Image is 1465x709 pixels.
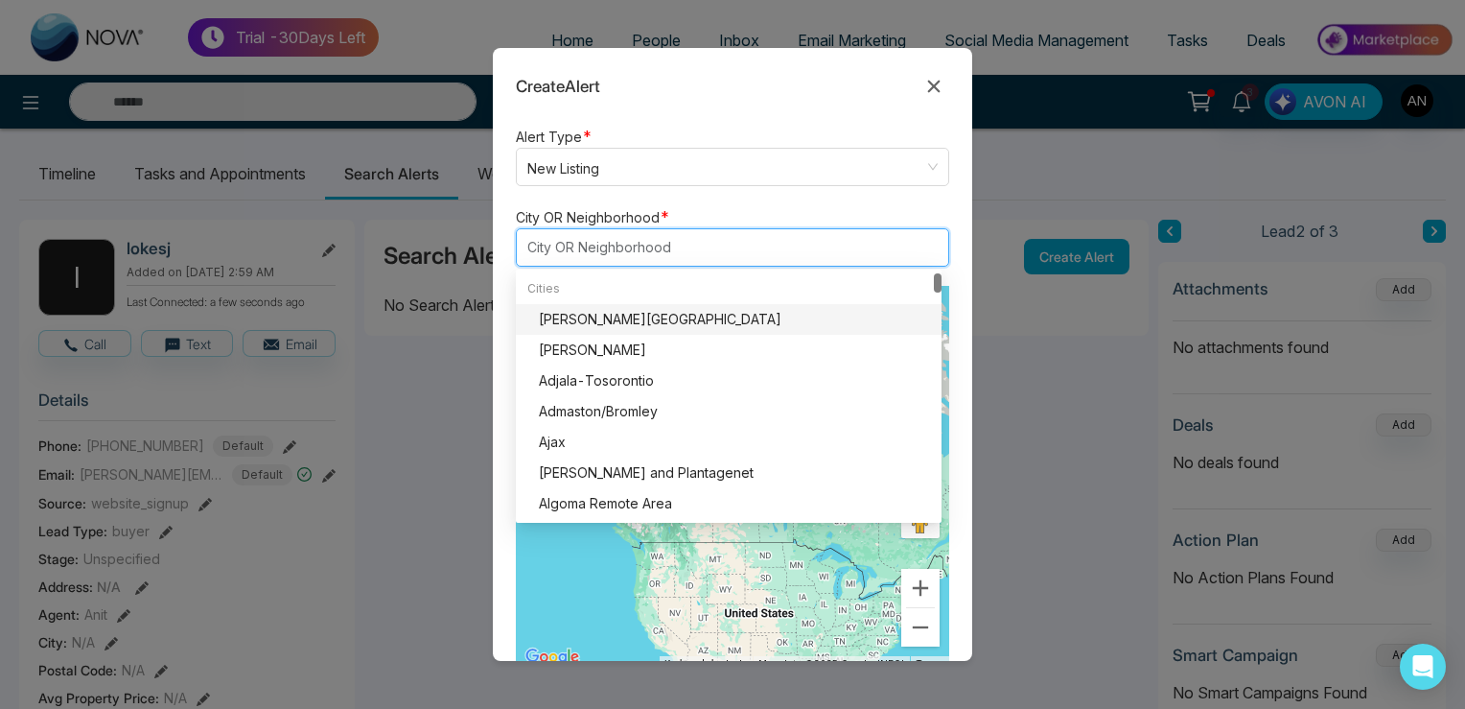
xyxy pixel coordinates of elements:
[516,396,942,427] div: Admaston/Bromley
[539,370,930,391] div: Adjala-Tosorontio
[539,340,930,361] div: [PERSON_NAME]
[516,366,942,396] div: Adjala-Tosorontio
[516,304,942,335] div: Addington Highlands
[901,608,940,647] button: Zoom out
[516,488,942,519] div: Algoma Remote Area
[521,645,584,670] a: Open this area in Google Maps (opens a new window)
[516,335,942,366] div: Adelaide Metcalfe
[539,432,930,453] div: Ajax
[901,569,940,607] button: Zoom in
[539,462,930,484] div: [PERSON_NAME] and Plantagenet
[516,427,942,458] div: Ajax
[539,493,930,514] div: Algoma Remote Area
[516,207,660,227] label: City OR Neighborhood
[516,273,942,304] div: cities
[539,309,930,330] div: [PERSON_NAME][GEOGRAPHIC_DATA]
[758,658,904,670] span: Map data ©2025 Google, INEGI
[916,658,943,670] a: Terms (opens in new tab)
[521,645,584,670] img: Google
[516,458,942,488] div: Alfred and Plantagenet
[664,657,747,671] button: Keyboard shortcuts
[1400,644,1446,690] div: Open Intercom Messenger
[539,401,930,422] div: Admaston/Bromley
